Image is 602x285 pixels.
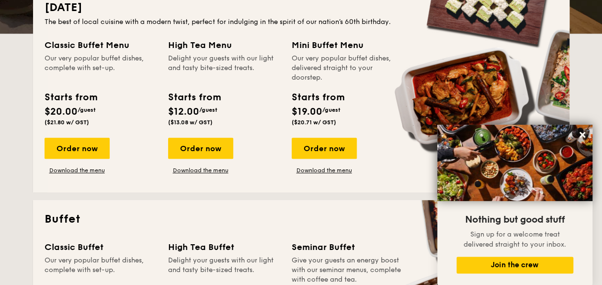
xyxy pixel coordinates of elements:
div: Starts from [168,90,220,105]
button: Close [575,127,590,142]
div: Order now [292,138,357,159]
div: High Tea Menu [168,38,280,52]
span: ($13.08 w/ GST) [168,119,213,126]
div: Our very popular buffet dishes, complete with set-up. [45,256,157,285]
div: High Tea Buffet [168,240,280,254]
div: Give your guests an energy boost with our seminar menus, complete with coffee and tea. [292,256,404,285]
div: Mini Buffet Menu [292,38,404,52]
div: Delight your guests with our light and tasty bite-sized treats. [168,54,280,83]
a: Download the menu [168,166,233,174]
a: Download the menu [45,166,110,174]
span: ($20.71 w/ GST) [292,119,336,126]
div: Seminar Buffet [292,240,404,254]
div: Delight your guests with our light and tasty bite-sized treats. [168,256,280,285]
h2: Buffet [45,212,558,227]
button: Join the crew [456,257,573,273]
div: Our very popular buffet dishes, complete with set-up. [45,54,157,83]
div: Order now [168,138,233,159]
span: /guest [78,107,96,113]
div: Starts from [45,90,97,105]
img: DSC07876-Edit02-Large.jpeg [437,125,592,201]
span: /guest [322,107,341,113]
div: Classic Buffet [45,240,157,254]
span: $19.00 [292,106,322,118]
a: Download the menu [292,166,357,174]
div: The best of local cuisine with a modern twist, perfect for indulging in the spirit of our nation’... [45,17,558,27]
span: /guest [199,107,217,113]
span: Sign up for a welcome treat delivered straight to your inbox. [464,230,566,249]
div: Order now [45,138,110,159]
div: Starts from [292,90,344,105]
span: $20.00 [45,106,78,118]
span: Nothing but good stuff [465,214,565,226]
span: ($21.80 w/ GST) [45,119,89,126]
div: Classic Buffet Menu [45,38,157,52]
div: Our very popular buffet dishes, delivered straight to your doorstep. [292,54,404,83]
span: $12.00 [168,106,199,118]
